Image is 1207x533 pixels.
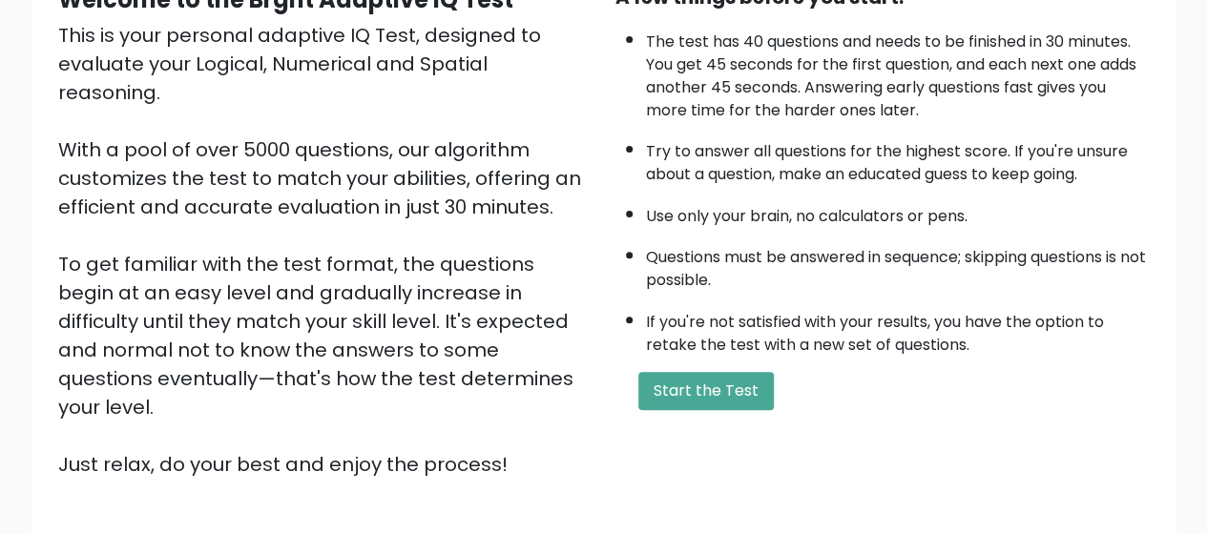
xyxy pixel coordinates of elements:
li: If you're not satisfied with your results, you have the option to retake the test with a new set ... [646,301,1150,357]
li: Try to answer all questions for the highest score. If you're unsure about a question, make an edu... [646,131,1150,186]
button: Start the Test [638,372,774,410]
li: Use only your brain, no calculators or pens. [646,195,1150,228]
li: The test has 40 questions and needs to be finished in 30 minutes. You get 45 seconds for the firs... [646,21,1150,122]
div: This is your personal adaptive IQ Test, designed to evaluate your Logical, Numerical and Spatial ... [58,21,593,479]
li: Questions must be answered in sequence; skipping questions is not possible. [646,236,1150,292]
